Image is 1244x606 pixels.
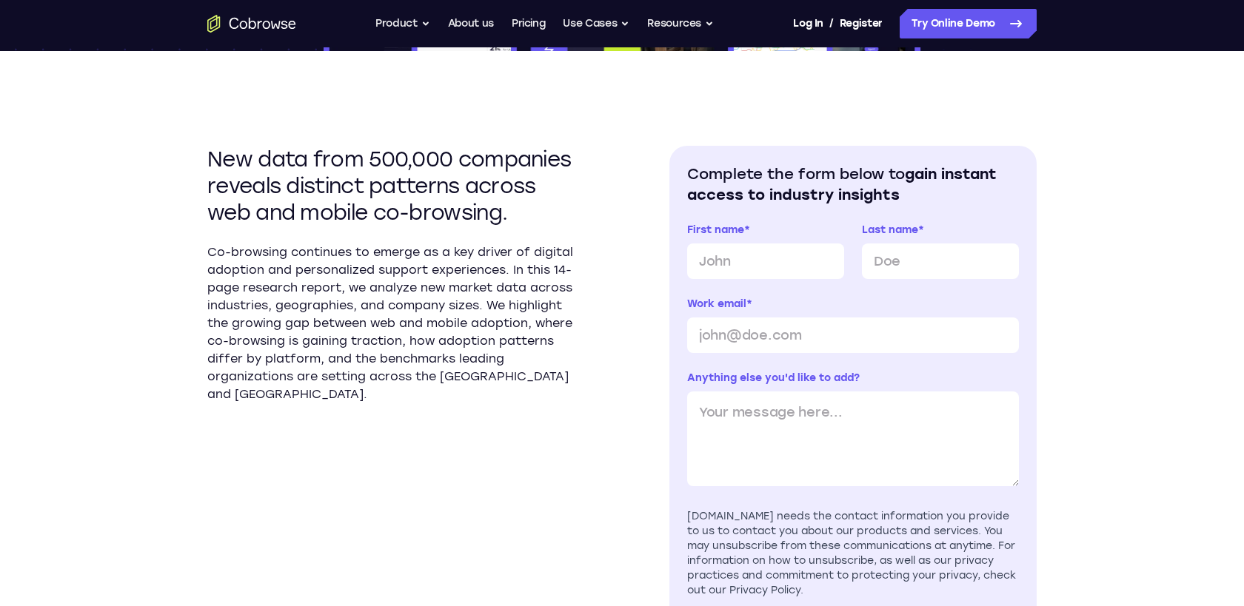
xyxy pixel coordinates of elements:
a: Try Online Demo [900,9,1037,38]
span: Anything else you'd like to add? [687,371,860,384]
span: Last name [862,223,918,236]
a: Log In [793,9,823,38]
div: [DOMAIN_NAME] needs the contact information you provide to us to contact you about our products a... [687,509,1019,598]
span: gain instant access to industry insights [687,165,997,203]
a: Go to the home page [207,15,296,33]
input: Doe [862,243,1019,279]
input: john@doe.com [687,317,1019,353]
h2: New data from 500,000 companies reveals distinct patterns across web and mobile co-browsing. [207,146,575,226]
span: / [829,15,834,33]
a: Pricing [512,9,546,38]
span: Work email [687,297,746,310]
button: Resources [647,9,714,38]
input: John [687,243,844,279]
a: About us [448,9,494,38]
a: Register [840,9,883,38]
button: Use Cases [563,9,629,38]
span: First name [687,223,744,236]
p: Co-browsing continues to emerge as a key driver of digital adoption and personalized support expe... [207,243,575,403]
button: Product [375,9,430,38]
h2: Complete the form below to [687,164,1019,205]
